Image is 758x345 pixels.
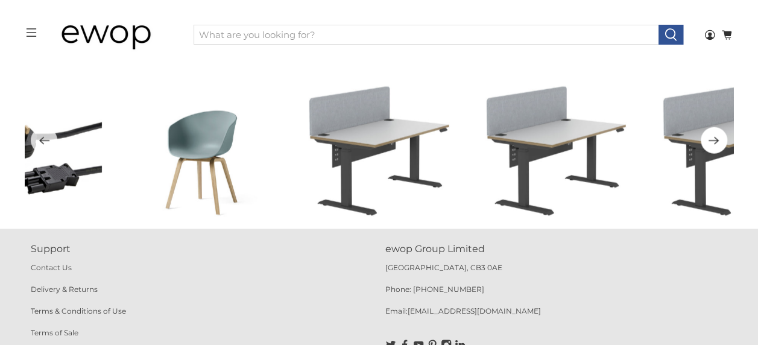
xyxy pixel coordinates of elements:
a: [EMAIL_ADDRESS][DOMAIN_NAME] [408,306,541,315]
p: Email: [385,306,728,328]
a: Contact Us [31,263,72,272]
a: Delivery & Returns [31,285,98,294]
a: Terms of Sale [31,328,78,337]
button: Next [701,127,727,154]
p: [GEOGRAPHIC_DATA], CB3 0AE [385,262,728,284]
a: Terms & Conditions of Use [31,306,126,315]
p: ewop Group Limited [385,242,728,256]
button: Previous [31,127,57,154]
input: What are you looking for? [194,25,659,45]
p: Support [31,242,373,256]
p: Phone: [PHONE_NUMBER] [385,284,728,306]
